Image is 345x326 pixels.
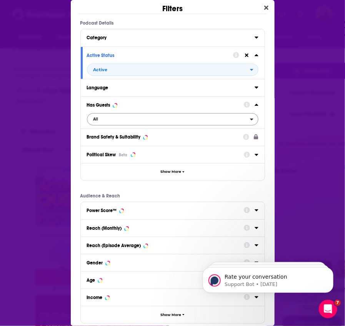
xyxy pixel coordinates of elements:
button: Has Guests [87,100,244,109]
div: Age [87,278,95,283]
button: Active Status [87,50,233,60]
div: Active Status [87,53,228,58]
div: Reach (Monthly) [87,226,122,231]
div: Has Guests [87,102,110,108]
button: Income [87,292,244,302]
button: Age [87,275,244,284]
h2: filter dropdown [87,113,258,125]
span: Active [93,68,108,72]
div: Reach (Episode Average) [87,243,141,248]
div: Beta [119,152,128,157]
button: Show More [81,163,265,181]
button: Close [261,3,272,13]
h2: filter dropdown [87,64,258,76]
button: Brand Safety & Suitability [87,132,243,142]
span: Show More [160,170,181,174]
div: Language [87,85,250,90]
button: Gender [87,257,244,267]
span: Show More [160,313,181,317]
div: Power Score™ [87,208,117,213]
p: Podcast Details [80,20,265,26]
p: Audience & Reach [80,193,265,199]
div: Gender [87,260,103,266]
a: Brand Safety & Suitability [87,132,258,142]
button: Reach (Monthly) [87,223,244,232]
span: 7 [335,300,341,306]
iframe: Intercom notifications message [191,251,345,305]
button: Show More [81,306,265,323]
div: Category [87,35,250,40]
button: Political SkewBeta [87,149,244,160]
div: Income [87,295,103,300]
span: All [93,117,98,121]
button: Language [87,82,255,92]
button: open menu [87,113,258,125]
div: Brand Safety & Suitability [87,134,141,140]
button: open menu [87,64,258,76]
span: Political Skew [87,152,116,157]
button: Reach (Episode Average) [87,240,244,250]
iframe: Intercom live chat [319,300,337,318]
button: Power Score™ [87,205,244,215]
button: Category [87,32,255,42]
